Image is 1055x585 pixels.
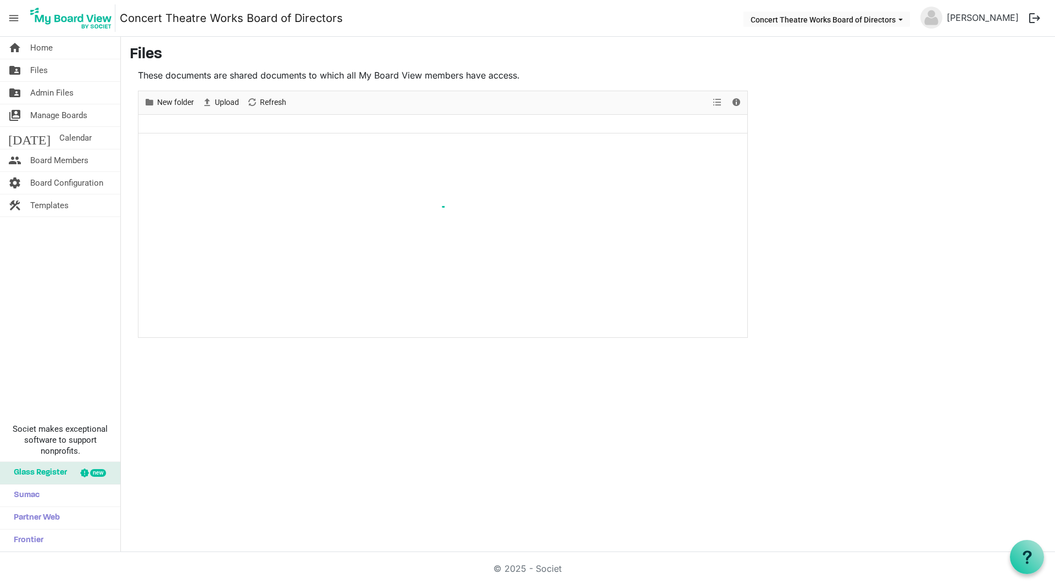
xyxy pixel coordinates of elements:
span: Board Members [30,149,88,171]
span: menu [3,8,24,29]
span: switch_account [8,104,21,126]
span: Calendar [59,127,92,149]
span: Templates [30,194,69,216]
span: folder_shared [8,82,21,104]
button: logout [1023,7,1046,30]
span: Manage Boards [30,104,87,126]
span: Glass Register [8,462,67,484]
span: settings [8,172,21,194]
span: Frontier [8,530,43,551]
a: © 2025 - Societ [493,563,562,574]
span: Societ makes exceptional software to support nonprofits. [5,424,115,456]
button: Concert Theatre Works Board of Directors dropdownbutton [743,12,910,27]
img: no-profile-picture.svg [920,7,942,29]
div: new [90,469,106,477]
p: These documents are shared documents to which all My Board View members have access. [138,69,748,82]
span: Home [30,37,53,59]
span: Admin Files [30,82,74,104]
span: folder_shared [8,59,21,81]
a: My Board View Logo [27,4,120,32]
span: Partner Web [8,507,60,529]
a: Concert Theatre Works Board of Directors [120,7,343,29]
span: Board Configuration [30,172,103,194]
span: [DATE] [8,127,51,149]
h3: Files [130,46,1046,64]
span: Files [30,59,48,81]
a: [PERSON_NAME] [942,7,1023,29]
span: Sumac [8,484,40,506]
span: people [8,149,21,171]
span: construction [8,194,21,216]
img: My Board View Logo [27,4,115,32]
span: home [8,37,21,59]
